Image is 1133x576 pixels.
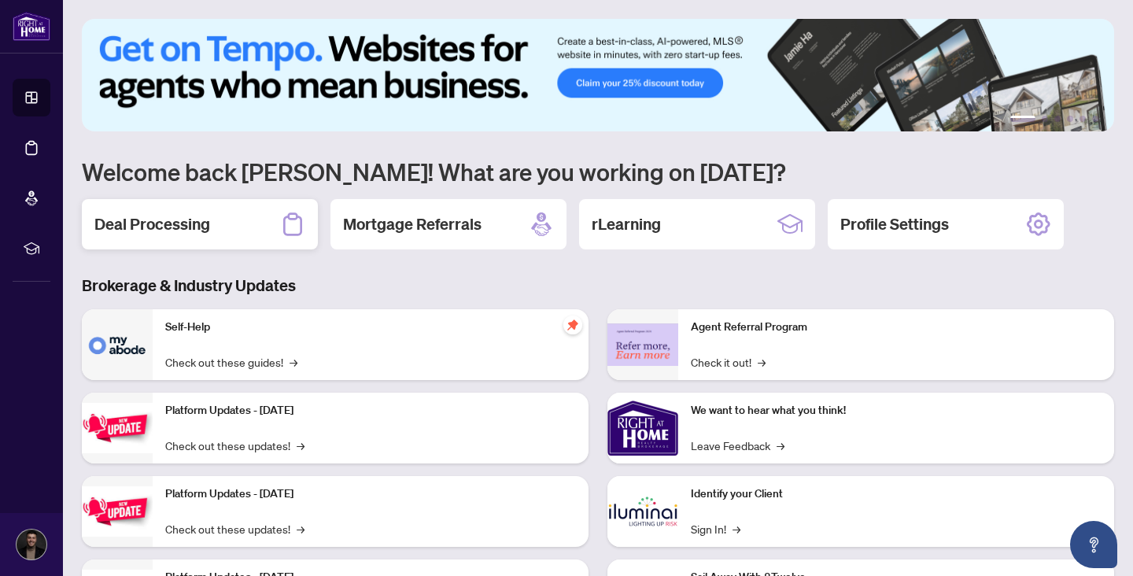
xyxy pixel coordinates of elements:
[607,476,678,547] img: Identify your Client
[592,213,661,235] h2: rLearning
[82,403,153,452] img: Platform Updates - July 21, 2025
[82,309,153,380] img: Self-Help
[777,437,784,454] span: →
[691,353,766,371] a: Check it out!→
[290,353,297,371] span: →
[165,402,576,419] p: Platform Updates - [DATE]
[343,213,482,235] h2: Mortgage Referrals
[691,319,1102,336] p: Agent Referral Program
[297,520,304,537] span: →
[165,319,576,336] p: Self-Help
[607,323,678,367] img: Agent Referral Program
[82,19,1114,131] img: Slide 0
[1010,116,1035,122] button: 1
[17,530,46,559] img: Profile Icon
[758,353,766,371] span: →
[165,353,297,371] a: Check out these guides!→
[733,520,740,537] span: →
[82,275,1114,297] h3: Brokerage & Industry Updates
[1079,116,1086,122] button: 5
[691,437,784,454] a: Leave Feedback→
[691,486,1102,503] p: Identify your Client
[165,486,576,503] p: Platform Updates - [DATE]
[1092,116,1098,122] button: 6
[563,316,582,334] span: pushpin
[82,157,1114,186] h1: Welcome back [PERSON_NAME]! What are you working on [DATE]?
[94,213,210,235] h2: Deal Processing
[691,520,740,537] a: Sign In!→
[607,393,678,463] img: We want to hear what you think!
[82,486,153,536] img: Platform Updates - July 8, 2025
[297,437,304,454] span: →
[165,437,304,454] a: Check out these updates!→
[1042,116,1048,122] button: 2
[691,402,1102,419] p: We want to hear what you think!
[1067,116,1073,122] button: 4
[1070,521,1117,568] button: Open asap
[13,12,50,41] img: logo
[1054,116,1061,122] button: 3
[840,213,949,235] h2: Profile Settings
[165,520,304,537] a: Check out these updates!→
